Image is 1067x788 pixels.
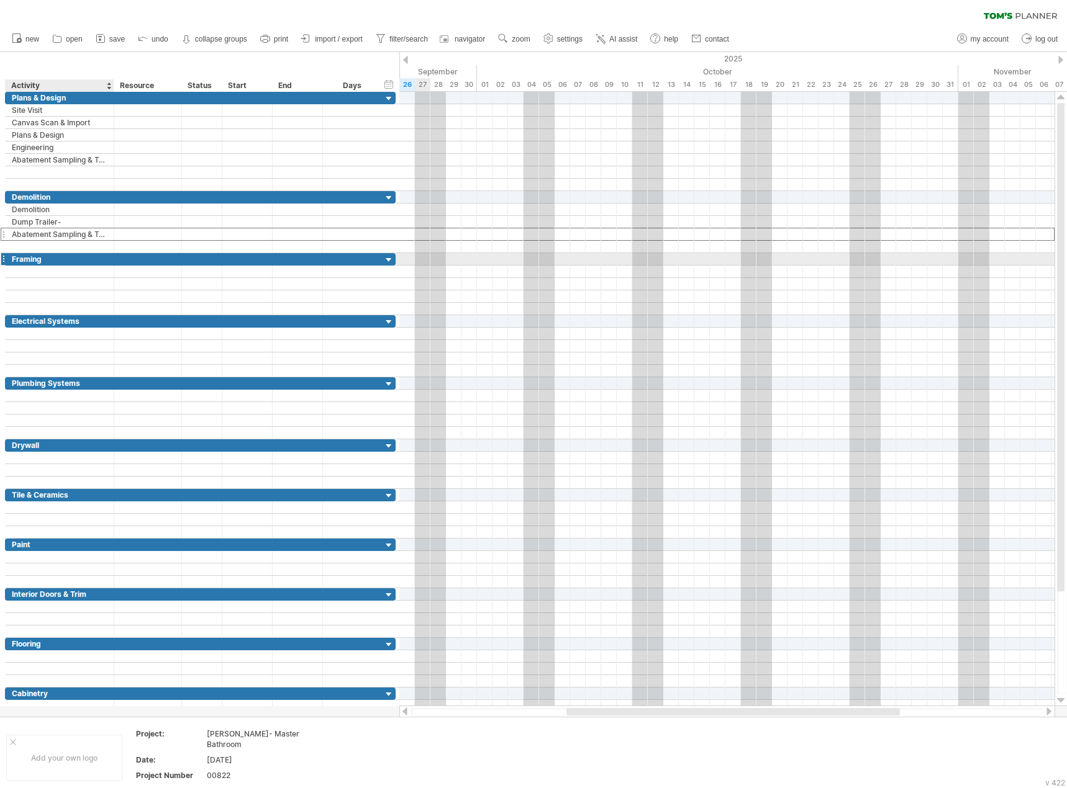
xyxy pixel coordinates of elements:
[12,92,107,104] div: Plans & Design
[66,35,83,43] span: open
[493,78,508,91] div: Thursday, 2 October 2025
[617,78,632,91] div: Friday, 10 October 2025
[741,78,756,91] div: Saturday, 18 October 2025
[896,78,912,91] div: Tuesday, 28 October 2025
[586,78,601,91] div: Wednesday, 8 October 2025
[555,78,570,91] div: Monday, 6 October 2025
[694,78,710,91] div: Wednesday, 15 October 2025
[12,117,107,128] div: Canvas Scan & Import
[12,216,107,228] div: Dump Trailer-
[512,35,530,43] span: zoom
[971,35,1009,43] span: my account
[679,78,694,91] div: Tuesday, 14 October 2025
[609,35,637,43] span: AI assist
[207,728,311,750] div: [PERSON_NAME]- Master Bathroom
[539,78,555,91] div: Sunday, 5 October 2025
[195,35,247,43] strong: collapse groups
[954,31,1012,47] a: my account
[93,31,129,47] a: save
[1051,78,1067,91] div: Friday, 7 November 2025
[508,78,524,91] div: Friday, 3 October 2025
[257,31,292,47] a: print
[477,78,493,91] div: Wednesday, 1 October 2025
[25,35,39,43] span: new
[524,78,539,91] div: Saturday, 4 October 2025
[648,78,663,91] div: Sunday, 12 October 2025
[12,154,107,166] div: Abatement Sampling & Testing
[664,35,678,43] span: help
[477,65,958,78] div: October 2025
[136,770,204,781] div: Project Number
[705,35,729,43] span: contact
[974,78,989,91] div: Sunday, 2 November 2025
[12,377,107,389] div: Plumbing Systems
[12,129,107,141] div: Plans & Design
[274,35,288,43] span: print
[6,735,122,781] div: Add your own logo
[12,588,107,600] div: Interior Doors & Trim
[120,79,175,92] div: Resource
[756,78,772,91] div: Sunday, 19 October 2025
[850,78,865,91] div: Saturday, 25 October 2025
[1035,35,1058,43] span: log out
[12,315,107,327] div: Electrical Systems
[495,31,533,47] a: zoom
[136,754,204,765] div: Date:
[570,78,586,91] div: Tuesday, 7 October 2025
[11,79,107,92] div: Activity
[12,191,107,203] div: Demolition
[415,78,430,91] div: Saturday, 27 September 2025
[399,78,415,91] div: Friday, 26 September 2025
[943,78,958,91] div: Friday, 31 October 2025
[455,35,485,43] span: navigator
[912,78,927,91] div: Wednesday, 29 October 2025
[49,31,86,47] a: open
[178,31,251,47] a: collapse groups
[803,78,819,91] div: Wednesday, 22 October 2025
[461,78,477,91] div: Tuesday, 30 September 2025
[725,78,741,91] div: Friday, 17 October 2025
[438,31,489,47] a: navigator
[12,687,107,699] div: Cabinetry
[12,228,107,240] div: Abatement Sampling & Testing
[958,78,974,91] div: Saturday, 1 November 2025
[228,79,265,92] div: Start
[446,78,461,91] div: Monday, 29 September 2025
[12,489,107,501] div: Tile & Ceramics
[9,31,43,47] a: new
[389,35,428,43] span: filter/search
[834,78,850,91] div: Friday, 24 October 2025
[136,728,204,739] div: Project:
[315,35,363,43] span: import / export
[647,31,682,47] a: help
[772,78,788,91] div: Monday, 20 October 2025
[12,104,107,116] div: Site Visit
[819,78,834,91] div: Thursday, 23 October 2025
[865,78,881,91] div: Sunday, 26 October 2025
[688,31,733,47] a: contact
[298,31,366,47] a: import / export
[632,78,648,91] div: Saturday, 11 October 2025
[1019,31,1061,47] a: log out
[927,78,943,91] div: Thursday, 30 October 2025
[207,770,311,781] div: 00822
[601,78,617,91] div: Thursday, 9 October 2025
[540,31,586,47] a: settings
[557,35,583,43] span: settings
[12,253,107,265] div: Framing
[989,78,1005,91] div: Monday, 3 November 2025
[12,539,107,550] div: Paint
[207,754,311,765] div: [DATE]
[788,78,803,91] div: Tuesday, 21 October 2025
[373,31,432,47] a: filter/search
[430,78,446,91] div: Sunday, 28 September 2025
[1036,78,1051,91] div: Thursday, 6 November 2025
[109,35,125,43] span: save
[12,638,107,650] div: Flooring
[152,35,168,43] span: undo
[593,31,641,47] a: AI assist
[1045,778,1065,787] div: v 422
[881,78,896,91] div: Monday, 27 October 2025
[12,439,107,451] div: Drywall
[12,141,107,153] div: Engineering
